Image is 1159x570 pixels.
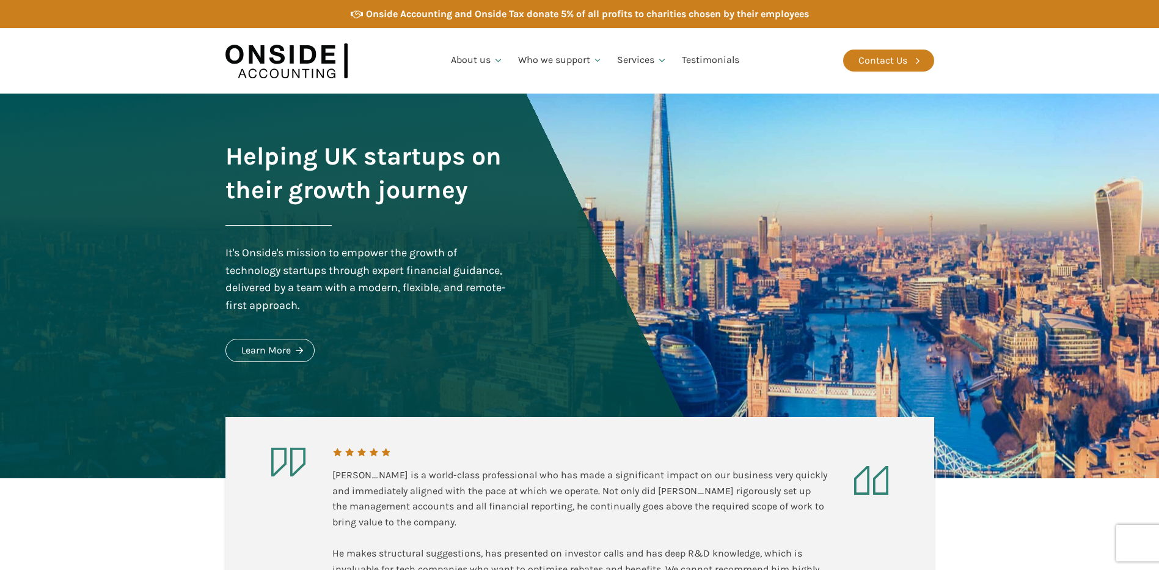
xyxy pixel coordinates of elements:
[858,53,907,68] div: Contact Us
[225,339,315,362] a: Learn More
[366,6,809,22] div: Onside Accounting and Onside Tax donate 5% of all profits to charities chosen by their employees
[610,40,675,81] a: Services
[225,139,509,207] h1: Helping UK startups on their growth journey
[225,244,509,314] div: It's Onside's mission to empower the growth of technology startups through expert financial guida...
[843,50,934,72] a: Contact Us
[444,40,511,81] a: About us
[241,342,291,358] div: Learn More
[675,40,747,81] a: Testimonials
[225,37,348,84] img: Onside Accounting
[511,40,610,81] a: Who we support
